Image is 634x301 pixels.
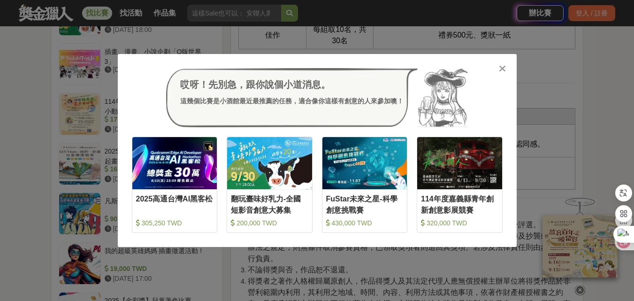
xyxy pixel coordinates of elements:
img: Cover Image [322,137,407,189]
a: Cover Image2025高通台灣AI黑客松 305,250 TWD [132,137,218,233]
div: 這幾個比賽是小酒館最近最推薦的任務，適合像你這樣有創意的人來參加噢！ [180,96,404,106]
a: Cover Image翻玩臺味好乳力-全國短影音創意大募集 200,000 TWD [227,137,313,233]
img: Avatar [418,68,468,127]
div: 430,000 TWD [326,218,404,228]
div: 2025高通台灣AI黑客松 [136,193,214,215]
a: Cover ImageFuStar未來之星-科學創意挑戰賽 430,000 TWD [322,137,408,233]
img: Cover Image [132,137,217,189]
div: 114年度嘉義縣青年創新創意影展競賽 [421,193,498,215]
div: FuStar未來之星-科學創意挑戰賽 [326,193,404,215]
img: Cover Image [417,137,502,189]
a: Cover Image114年度嘉義縣青年創新創意影展競賽 320,000 TWD [417,137,503,233]
div: 320,000 TWD [421,218,498,228]
img: Cover Image [227,137,312,189]
div: 200,000 TWD [231,218,308,228]
div: 305,250 TWD [136,218,214,228]
div: 哎呀！先別急，跟你說個小道消息。 [180,77,404,92]
div: 翻玩臺味好乳力-全國短影音創意大募集 [231,193,308,215]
